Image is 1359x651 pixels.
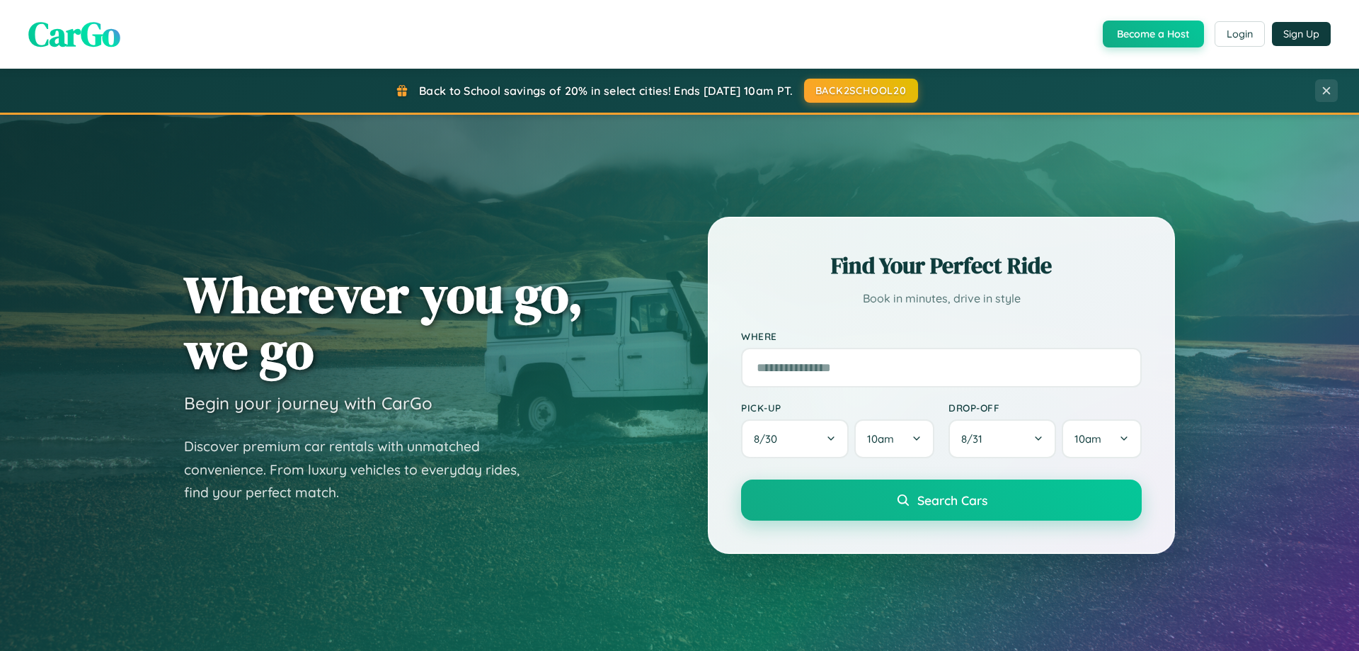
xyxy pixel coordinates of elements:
span: CarGo [28,11,120,57]
h3: Begin your journey with CarGo [184,392,432,414]
button: Become a Host [1103,21,1204,47]
span: Search Cars [917,492,987,508]
label: Drop-off [948,402,1142,414]
p: Book in minutes, drive in style [741,288,1142,309]
button: Login [1215,21,1265,47]
button: 8/30 [741,419,849,458]
span: 10am [1074,432,1101,446]
h2: Find Your Perfect Ride [741,250,1142,281]
label: Pick-up [741,402,934,414]
p: Discover premium car rentals with unmatched convenience. From luxury vehicles to everyday rides, ... [184,435,538,504]
h1: Wherever you go, we go [184,266,583,378]
button: BACK2SCHOOL20 [804,79,918,103]
button: Search Cars [741,480,1142,521]
span: 10am [867,432,894,446]
button: 10am [1062,419,1142,458]
span: 8 / 31 [961,432,990,446]
span: 8 / 30 [754,432,784,446]
button: 10am [854,419,934,458]
button: Sign Up [1272,22,1331,46]
span: Back to School savings of 20% in select cities! Ends [DATE] 10am PT. [419,84,793,98]
label: Where [741,330,1142,342]
button: 8/31 [948,419,1056,458]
